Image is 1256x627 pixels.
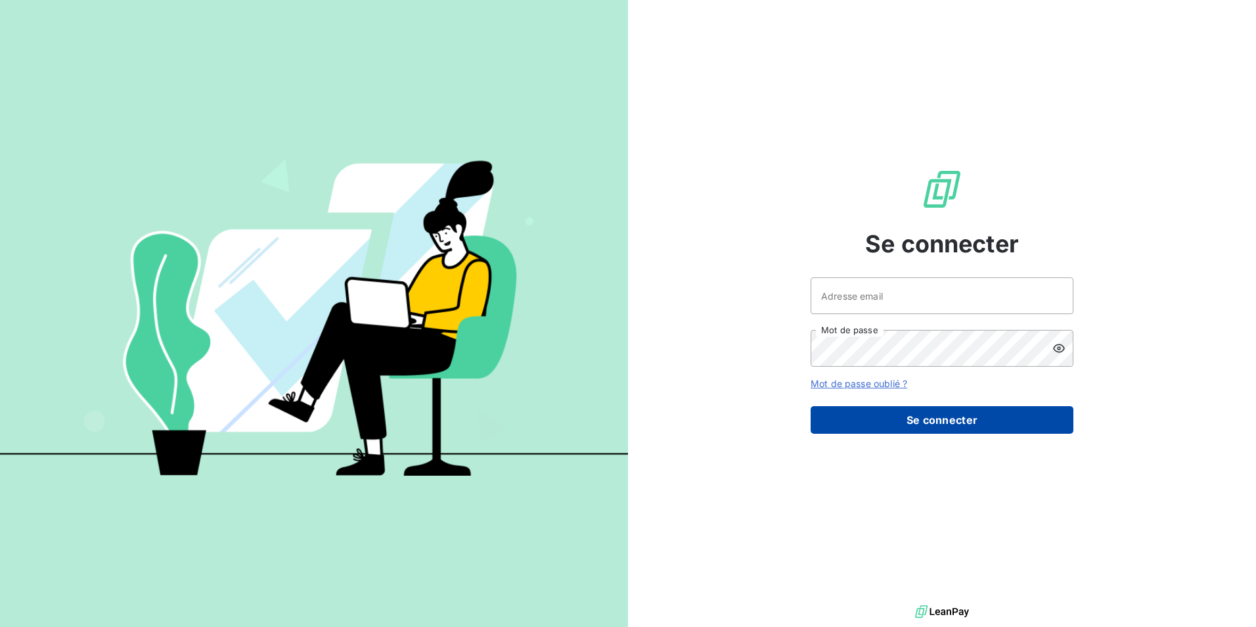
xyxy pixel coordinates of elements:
[865,226,1019,262] span: Se connecter
[811,378,907,389] a: Mot de passe oublié ?
[915,602,969,622] img: logo
[811,406,1073,434] button: Se connecter
[921,168,963,210] img: Logo LeanPay
[811,277,1073,314] input: placeholder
